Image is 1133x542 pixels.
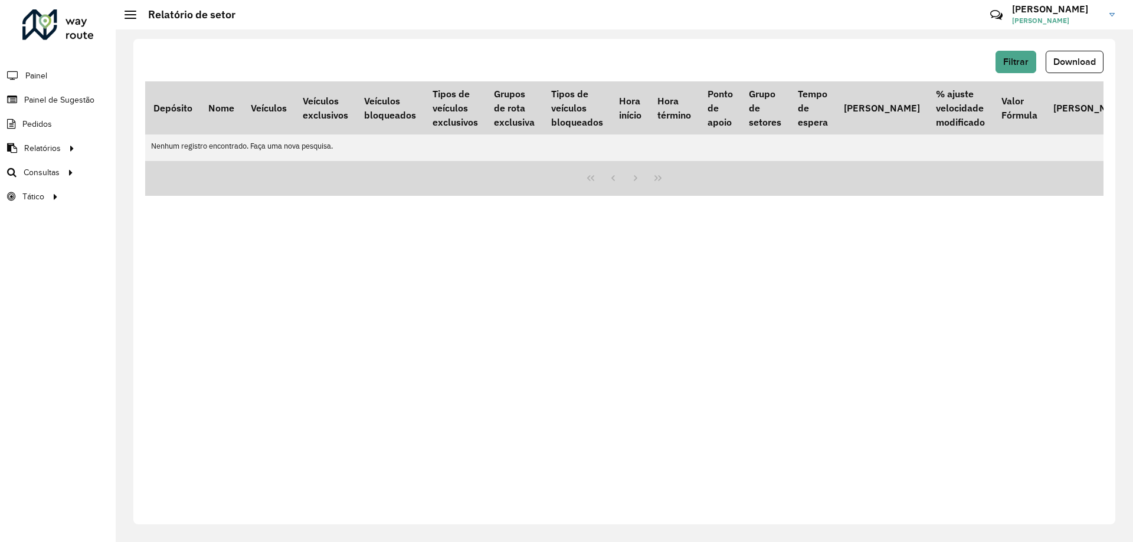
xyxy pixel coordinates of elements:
[928,81,993,134] th: % ajuste velocidade modificado
[699,81,741,134] th: Ponto de apoio
[611,81,649,134] th: Hora início
[243,81,294,134] th: Veículos
[984,2,1009,28] a: Contato Rápido
[136,8,235,21] h2: Relatório de setor
[741,81,789,134] th: Grupo de setores
[25,70,47,82] span: Painel
[993,81,1045,134] th: Valor Fórmula
[1046,51,1103,73] button: Download
[1053,57,1096,67] span: Download
[424,81,486,134] th: Tipos de veículos exclusivos
[836,81,928,134] th: [PERSON_NAME]
[1012,4,1101,15] h3: [PERSON_NAME]
[356,81,424,134] th: Veículos bloqueados
[294,81,356,134] th: Veículos exclusivos
[22,190,44,203] span: Tático
[486,81,542,134] th: Grupos de rota exclusiva
[145,81,200,134] th: Depósito
[790,81,836,134] th: Tempo de espera
[24,142,61,155] span: Relatórios
[22,118,52,130] span: Pedidos
[1003,57,1029,67] span: Filtrar
[650,81,699,134] th: Hora término
[543,81,611,134] th: Tipos de veículos bloqueados
[24,166,60,179] span: Consultas
[200,81,242,134] th: Nome
[996,51,1036,73] button: Filtrar
[1012,15,1101,26] span: [PERSON_NAME]
[24,94,94,106] span: Painel de Sugestão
